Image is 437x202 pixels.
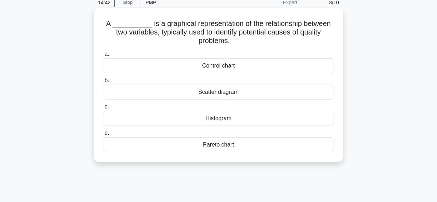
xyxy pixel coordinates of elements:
[103,111,334,126] div: Histogram
[103,58,334,73] div: Control chart
[104,77,109,83] span: b.
[103,85,334,100] div: Scatter diagram
[102,19,335,46] h5: A __________ is a graphical representation of the relationship between two variables, typically u...
[104,130,109,136] span: d.
[104,103,109,110] span: c.
[104,51,109,57] span: a.
[103,137,334,152] div: Pareto chart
